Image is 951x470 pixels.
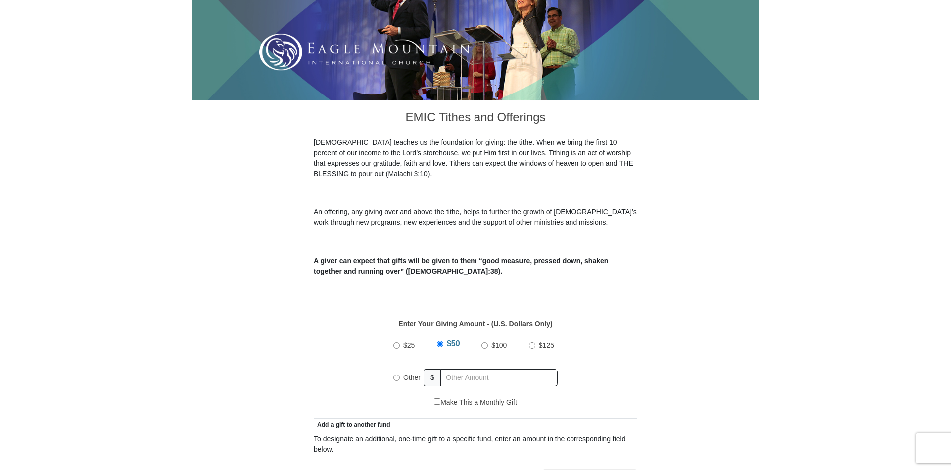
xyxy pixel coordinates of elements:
[314,100,637,137] h3: EMIC Tithes and Offerings
[314,421,390,428] span: Add a gift to another fund
[440,369,558,386] input: Other Amount
[424,369,441,386] span: $
[539,341,554,349] span: $125
[314,257,608,275] b: A giver can expect that gifts will be given to them “good measure, pressed down, shaken together ...
[314,434,637,455] div: To designate an additional, one-time gift to a specific fund, enter an amount in the correspondin...
[398,320,552,328] strong: Enter Your Giving Amount - (U.S. Dollars Only)
[434,398,440,405] input: Make This a Monthly Gift
[314,207,637,228] p: An offering, any giving over and above the tithe, helps to further the growth of [DEMOGRAPHIC_DAT...
[491,341,507,349] span: $100
[314,137,637,179] p: [DEMOGRAPHIC_DATA] teaches us the foundation for giving: the tithe. When we bring the first 10 pe...
[434,397,517,408] label: Make This a Monthly Gift
[447,339,460,348] span: $50
[403,341,415,349] span: $25
[403,374,421,381] span: Other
